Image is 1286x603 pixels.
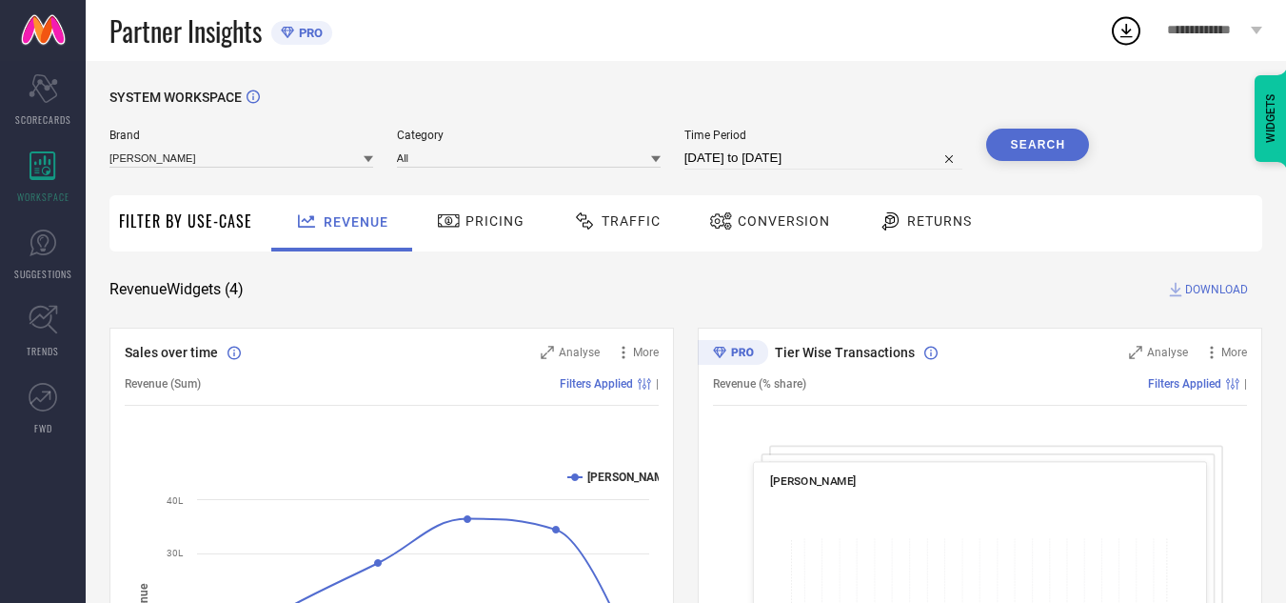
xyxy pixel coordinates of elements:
[15,112,71,127] span: SCORECARDS
[559,346,600,359] span: Analyse
[1221,346,1247,359] span: More
[294,26,323,40] span: PRO
[324,214,388,230] span: Revenue
[541,346,554,359] svg: Zoom
[167,548,184,558] text: 30L
[1148,377,1221,391] span: Filters Applied
[119,210,252,232] span: Filter By Use-Case
[167,495,184,506] text: 40L
[27,344,59,358] span: TRENDS
[125,345,218,360] span: Sales over time
[109,11,262,50] span: Partner Insights
[125,377,201,391] span: Revenue (Sum)
[602,213,661,229] span: Traffic
[770,474,857,488] span: [PERSON_NAME]
[34,421,52,435] span: FWD
[684,147,963,170] input: Select time period
[1129,346,1142,359] svg: Zoom
[1244,377,1247,391] span: |
[17,190,69,204] span: WORKSPACE
[738,213,830,229] span: Conversion
[775,345,915,360] span: Tier Wise Transactions
[656,377,659,391] span: |
[109,129,373,142] span: Brand
[109,280,244,299] span: Revenue Widgets ( 4 )
[1185,280,1248,299] span: DOWNLOAD
[587,471,674,484] text: [PERSON_NAME]
[633,346,659,359] span: More
[14,267,72,281] span: SUGGESTIONS
[465,213,524,229] span: Pricing
[109,90,242,105] span: SYSTEM WORKSPACE
[560,377,633,391] span: Filters Applied
[907,213,972,229] span: Returns
[1147,346,1188,359] span: Analyse
[684,129,963,142] span: Time Period
[1109,13,1143,48] div: Open download list
[713,377,806,391] span: Revenue (% share)
[698,340,768,369] div: Premium
[986,129,1089,161] button: Search
[397,129,661,142] span: Category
